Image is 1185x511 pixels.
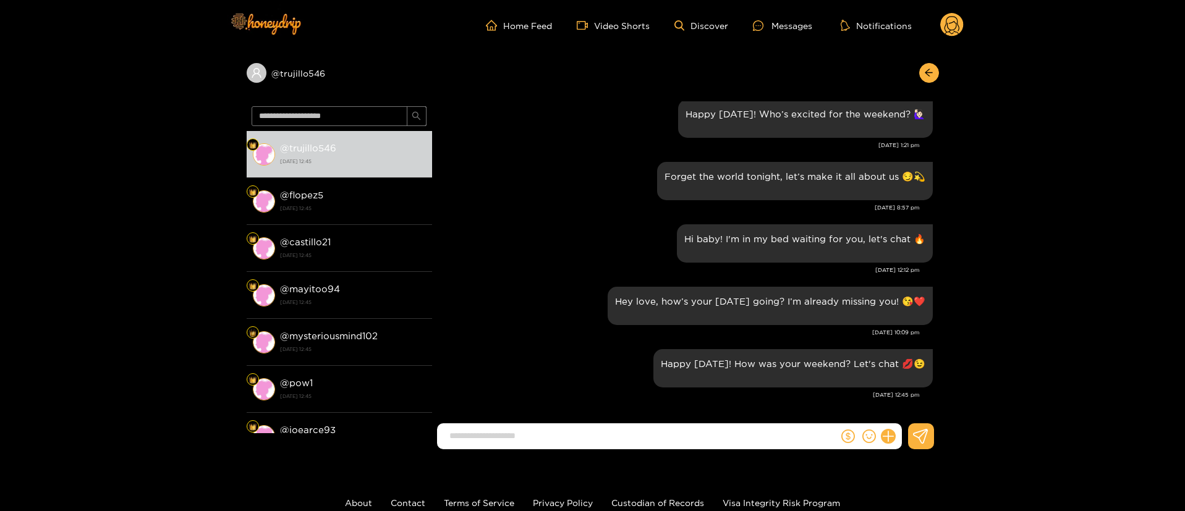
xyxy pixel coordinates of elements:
img: conversation [253,284,275,306]
strong: [DATE] 12:45 [280,250,426,261]
strong: [DATE] 12:45 [280,344,426,355]
span: home [486,20,503,31]
strong: @ trujillo546 [280,143,336,153]
div: Sep. 28, 10:09 pm [608,287,933,325]
img: Fan Level [249,141,257,149]
span: arrow-left [924,68,933,78]
p: Forget the world tonight, let’s make it all about us 😏💫 [665,169,925,184]
button: arrow-left [919,63,939,83]
img: Fan Level [249,282,257,290]
div: [DATE] 12:45 pm [438,391,920,399]
img: Fan Level [249,423,257,431]
img: Fan Level [249,329,257,337]
img: conversation [253,378,275,400]
div: [DATE] 12:12 pm [438,266,920,274]
strong: @ pow1 [280,378,313,388]
img: conversation [253,425,275,447]
a: Custodian of Records [611,498,704,507]
div: [DATE] 1:21 pm [438,141,920,150]
span: dollar [841,429,855,443]
span: user [251,67,262,78]
a: Contact [391,498,425,507]
div: [DATE] 8:57 pm [438,203,920,212]
button: Notifications [837,19,915,32]
img: conversation [253,190,275,213]
img: Fan Level [249,376,257,384]
div: @trujillo546 [247,63,432,83]
div: Sep. 26, 1:21 pm [678,99,933,138]
p: Happy [DATE]! How was your weekend? Let's chat 💋😉 [661,357,925,371]
strong: @ mayitoo94 [280,284,340,294]
div: Messages [753,19,812,33]
strong: @ mysteriousmind102 [280,331,378,341]
strong: [DATE] 12:45 [280,156,426,167]
div: Sep. 26, 8:57 pm [657,162,933,200]
div: Sep. 28, 12:12 pm [677,224,933,263]
span: video-camera [577,20,594,31]
strong: @ castillo21 [280,237,331,247]
img: conversation [253,143,275,166]
img: Fan Level [249,188,257,196]
a: Home Feed [486,20,552,31]
img: Fan Level [249,235,257,243]
span: search [412,111,421,122]
div: [DATE] 10:09 pm [438,328,920,337]
strong: @ joearce93 [280,424,336,435]
a: Discover [674,20,728,31]
a: Video Shorts [577,20,650,31]
strong: [DATE] 12:45 [280,391,426,402]
strong: [DATE] 12:45 [280,203,426,214]
div: Sep. 29, 12:45 pm [653,349,933,387]
button: dollar [839,427,857,446]
p: Happy [DATE]! Who’s excited for the weekend? 🙋🏻‍♀️ [686,107,925,121]
p: Hey love, how’s your [DATE] going? I’m already missing you! 😘❤️ [615,294,925,308]
img: conversation [253,237,275,260]
a: About [345,498,372,507]
a: Privacy Policy [533,498,593,507]
img: conversation [253,331,275,353]
span: smile [862,429,876,443]
strong: [DATE] 12:45 [280,297,426,308]
a: Visa Integrity Risk Program [723,498,840,507]
p: Hi baby! I'm in my bed waiting for you, let's chat 🔥 [684,232,925,246]
a: Terms of Service [444,498,514,507]
strong: @ flopez5 [280,190,323,200]
button: search [407,106,427,126]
